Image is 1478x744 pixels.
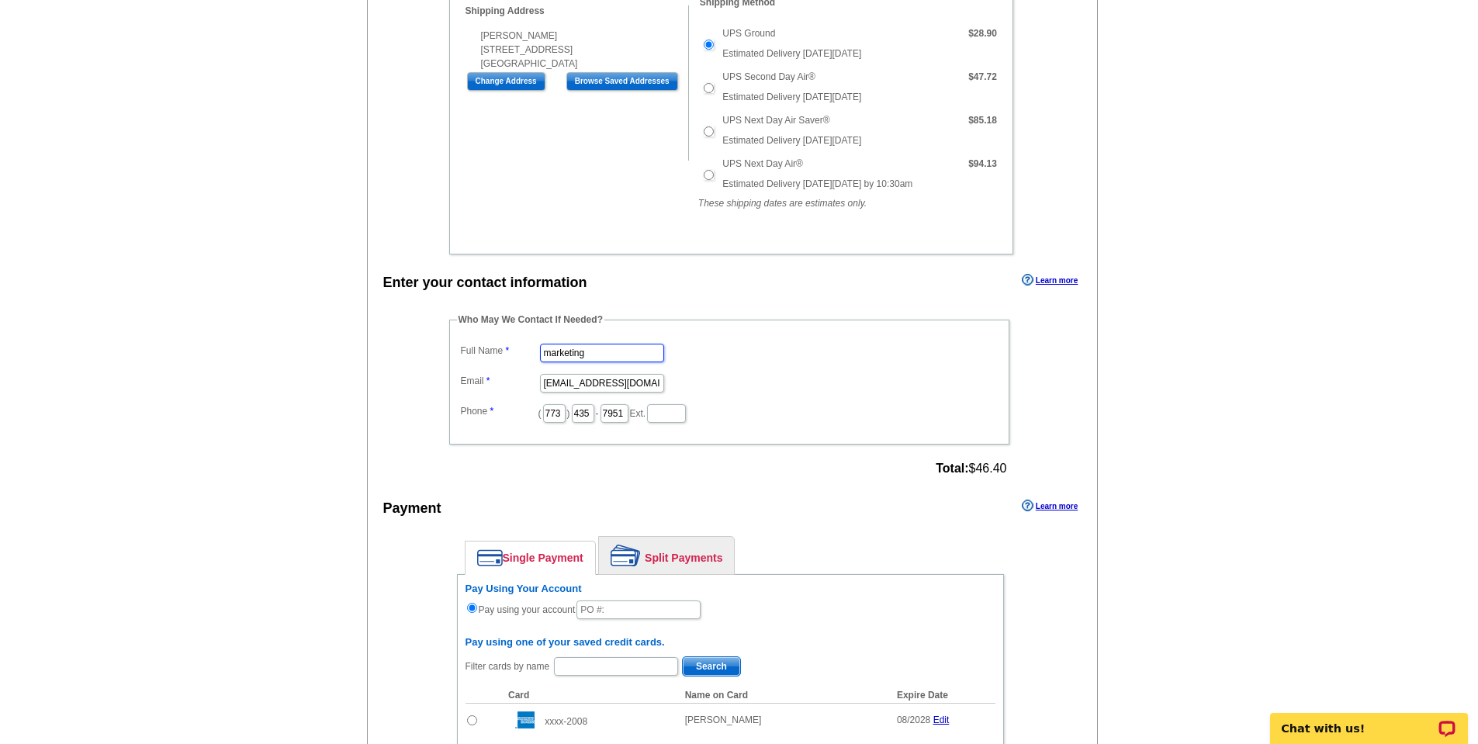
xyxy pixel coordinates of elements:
img: amex.gif [508,711,535,728]
h6: Pay Using Your Account [466,583,995,595]
label: UPS Next Day Air Saver® [722,113,829,127]
strong: $47.72 [968,71,997,82]
span: $46.40 [936,462,1006,476]
input: Browse Saved Addresses [566,72,678,91]
legend: Who May We Contact If Needed? [457,313,604,327]
a: Split Payments [599,537,734,574]
h6: Pay using one of your saved credit cards. [466,636,995,649]
span: Search [683,657,740,676]
div: Enter your contact information [383,272,587,293]
input: PO #: [576,600,701,619]
th: Expire Date [889,687,995,704]
span: Estimated Delivery [DATE][DATE] by 10:30am [722,178,912,189]
label: Full Name [461,344,538,358]
span: Estimated Delivery [DATE][DATE] [722,135,861,146]
th: Name on Card [677,687,889,704]
label: UPS Second Day Air® [722,70,815,84]
span: [PERSON_NAME] [685,715,762,725]
div: Pay using your account [466,583,995,621]
span: 08/2028 [897,715,930,725]
label: Filter cards by name [466,659,550,673]
h4: Shipping Address [466,5,688,16]
span: Estimated Delivery [DATE][DATE] [722,92,861,102]
dd: ( ) - Ext. [457,400,1002,424]
label: UPS Ground [722,26,775,40]
img: split-payment.png [611,545,641,566]
input: Change Address [467,72,545,91]
a: Single Payment [466,542,595,574]
th: Card [500,687,677,704]
a: Edit [933,715,950,725]
span: Estimated Delivery [DATE][DATE] [722,48,861,59]
span: xxxx-2008 [545,716,587,727]
label: Phone [461,404,538,418]
img: single-payment.png [477,549,503,566]
a: Learn more [1022,500,1078,512]
strong: $28.90 [968,28,997,39]
div: Payment [383,498,441,519]
iframe: LiveChat chat widget [1260,695,1478,744]
em: These shipping dates are estimates only. [698,198,867,209]
strong: Total: [936,462,968,475]
button: Search [682,656,741,677]
strong: $94.13 [968,158,997,169]
label: Email [461,374,538,388]
strong: $85.18 [968,115,997,126]
a: Learn more [1022,274,1078,286]
label: UPS Next Day Air® [722,157,803,171]
div: [PERSON_NAME] [STREET_ADDRESS] [GEOGRAPHIC_DATA] [466,29,688,71]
